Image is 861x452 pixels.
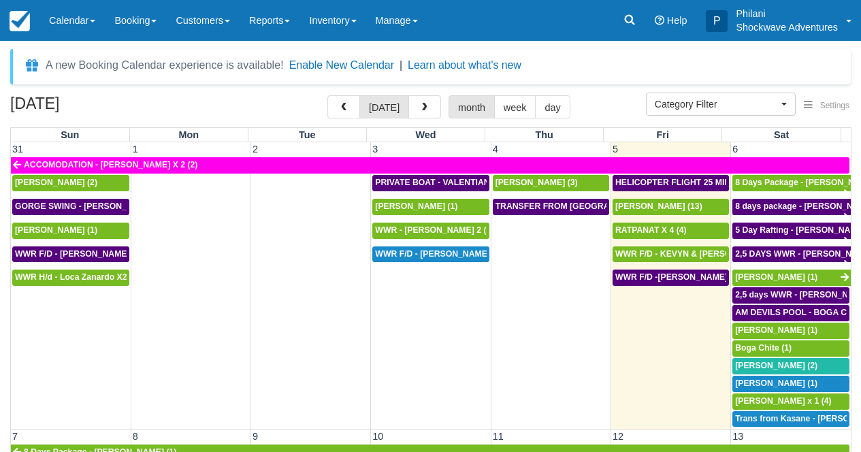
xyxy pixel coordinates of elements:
[15,272,140,282] span: WWR H/d - Loca Zanardo X2 (2)
[372,223,489,239] a: WWR - [PERSON_NAME] 2 (2)
[15,201,181,211] span: GORGE SWING - [PERSON_NAME] X 2 (2)
[615,178,836,187] span: HELICOPTER FLIGHT 25 MINS- [PERSON_NAME] X1 (1)
[375,249,514,259] span: WWR F/D - [PERSON_NAME] x3 (3)
[375,178,589,187] span: PRIVATE BOAT - VALENTIAN [PERSON_NAME] X 4 (4)
[11,157,849,174] a: ACCOMODATION - [PERSON_NAME] X 2 (2)
[15,225,97,235] span: [PERSON_NAME] (1)
[11,431,19,442] span: 7
[820,101,849,110] span: Settings
[359,95,409,118] button: [DATE]
[732,287,849,304] a: 2,5 days WWR - [PERSON_NAME] X2 (2)
[371,144,379,155] span: 3
[615,201,702,211] span: [PERSON_NAME] (13)
[735,378,817,388] span: [PERSON_NAME] (1)
[732,246,851,263] a: 2,5 DAYS WWR - [PERSON_NAME] X1 (1)
[774,129,789,140] span: Sat
[12,199,129,215] a: GORGE SWING - [PERSON_NAME] X 2 (2)
[493,175,609,191] a: [PERSON_NAME] (3)
[732,199,851,215] a: 8 days package - [PERSON_NAME] X1 (1)
[371,431,385,442] span: 10
[372,199,489,215] a: [PERSON_NAME] (1)
[61,129,79,140] span: Sun
[613,199,729,215] a: [PERSON_NAME] (13)
[12,223,129,239] a: [PERSON_NAME] (1)
[615,249,789,259] span: WWR F/D - KEVYN & [PERSON_NAME] 2 (2)
[706,10,728,32] div: P
[24,160,197,169] span: ACCOMODATION - [PERSON_NAME] X 2 (2)
[491,144,500,155] span: 4
[494,95,536,118] button: week
[732,340,849,357] a: Boga Chite (1)
[732,358,849,374] a: [PERSON_NAME] (2)
[400,59,402,71] span: |
[611,144,619,155] span: 5
[491,431,505,442] span: 11
[735,272,817,282] span: [PERSON_NAME] (1)
[731,144,739,155] span: 6
[131,144,140,155] span: 1
[12,270,129,286] a: WWR H/d - Loca Zanardo X2 (2)
[251,431,259,442] span: 9
[732,223,851,239] a: 5 Day Rafting - [PERSON_NAME] X1 (1)
[613,175,729,191] a: HELICOPTER FLIGHT 25 MINS- [PERSON_NAME] X1 (1)
[735,361,817,370] span: [PERSON_NAME] (2)
[408,59,521,71] a: Learn about what's new
[178,129,199,140] span: Mon
[251,144,259,155] span: 2
[611,431,625,442] span: 12
[736,7,838,20] p: Philani
[735,325,817,335] span: [PERSON_NAME] (1)
[732,376,849,392] a: [PERSON_NAME] (1)
[535,129,553,140] span: Thu
[613,246,729,263] a: WWR F/D - KEVYN & [PERSON_NAME] 2 (2)
[615,272,764,282] span: WWR F/D -[PERSON_NAME] X 15 (15)
[46,57,284,74] div: A new Booking Calendar experience is available!
[289,59,394,72] button: Enable New Calendar
[449,95,495,118] button: month
[732,323,849,339] a: [PERSON_NAME] (1)
[732,411,849,427] a: Trans from Kasane - [PERSON_NAME] X4 (4)
[732,270,851,286] a: [PERSON_NAME] (1)
[131,431,140,442] span: 8
[613,270,729,286] a: WWR F/D -[PERSON_NAME] X 15 (15)
[15,249,157,259] span: WWR F/D - [PERSON_NAME] X 1 (1)
[535,95,570,118] button: day
[655,16,664,25] i: Help
[299,129,316,140] span: Tue
[732,175,851,191] a: 8 Days Package - [PERSON_NAME] (1)
[496,178,578,187] span: [PERSON_NAME] (3)
[15,178,97,187] span: [PERSON_NAME] (2)
[415,129,436,140] span: Wed
[735,396,831,406] span: [PERSON_NAME] x 1 (4)
[655,97,778,111] span: Category Filter
[493,199,609,215] a: TRANSFER FROM [GEOGRAPHIC_DATA] TO VIC FALLS - [PERSON_NAME] X 1 (1)
[615,225,687,235] span: RATPANAT X 4 (4)
[731,431,745,442] span: 13
[796,96,858,116] button: Settings
[732,393,849,410] a: [PERSON_NAME] x 1 (4)
[646,93,796,116] button: Category Filter
[657,129,669,140] span: Fri
[736,20,838,34] p: Shockwave Adventures
[732,305,849,321] a: AM DEVILS POOL - BOGA CHITE X 1 (1)
[735,343,792,353] span: Boga Chite (1)
[12,246,129,263] a: WWR F/D - [PERSON_NAME] X 1 (1)
[372,246,489,263] a: WWR F/D - [PERSON_NAME] x3 (3)
[667,15,687,26] span: Help
[10,11,30,31] img: checkfront-main-nav-mini-logo.png
[496,201,822,211] span: TRANSFER FROM [GEOGRAPHIC_DATA] TO VIC FALLS - [PERSON_NAME] X 1 (1)
[375,225,493,235] span: WWR - [PERSON_NAME] 2 (2)
[12,175,129,191] a: [PERSON_NAME] (2)
[375,201,457,211] span: [PERSON_NAME] (1)
[10,95,182,120] h2: [DATE]
[613,223,729,239] a: RATPANAT X 4 (4)
[11,144,25,155] span: 31
[372,175,489,191] a: PRIVATE BOAT - VALENTIAN [PERSON_NAME] X 4 (4)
